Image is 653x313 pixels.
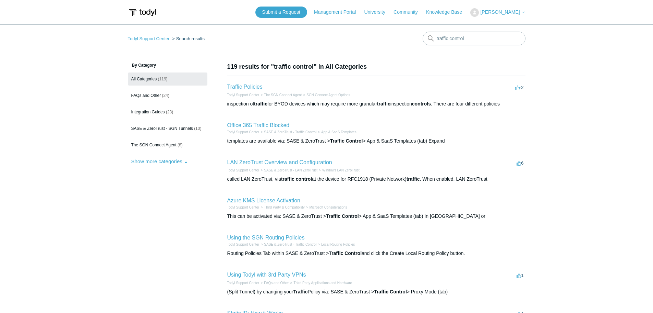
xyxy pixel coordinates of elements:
[517,273,523,278] span: 1
[517,160,523,166] span: 6
[470,8,525,17] button: [PERSON_NAME]
[264,243,316,246] a: SASE & ZeroTrust - Traffic Control
[259,168,317,173] li: SASE & ZeroTrust - LAN ZeroTrust
[227,205,259,210] li: Todyl Support Center
[264,93,302,97] a: The SGN Connect Agent
[321,130,356,134] a: App & SaaS Templates
[227,272,306,278] a: Using Todyl with 3rd Party VPNs
[227,168,259,172] a: Todyl Support Center
[194,126,201,131] span: (10)
[374,289,407,294] em: Traffic Control
[128,105,207,119] a: Integration Guides (23)
[407,176,420,182] em: traffic
[227,288,525,295] div: (Split Tunnel) by changing your Policy via: SASE & ZeroTrust > > Proxy Mode (tab)
[227,100,525,108] div: inspection of for BYOD devices which may require more granular inspection . There are four differ...
[264,168,317,172] a: SASE & ZeroTrust - LAN ZeroTrust
[255,7,307,18] a: Submit a Request
[128,89,207,102] a: FAQs and Other (24)
[227,122,290,128] a: Office 365 Traffic Blocked
[377,101,390,107] em: traffic
[227,93,259,97] a: Todyl Support Center
[330,138,363,144] em: Traffic Control
[254,101,267,107] em: traffic
[227,235,305,241] a: Using the SGN Routing Policies
[227,243,259,246] a: Todyl Support Center
[131,126,193,131] span: SASE & ZeroTrust - SGN Tunnels
[128,36,170,41] a: Todyl Support Center
[326,213,359,219] em: Traffic Control
[426,9,469,16] a: Knowledge Base
[289,280,352,286] li: Third Party Applications and Hardware
[227,281,259,285] a: Todyl Support Center
[227,130,259,134] a: Todyl Support Center
[480,9,520,15] span: [PERSON_NAME]
[264,205,304,209] a: Third Party & Compatibility
[259,130,316,135] li: SASE & ZeroTrust - Traffic Control
[259,280,289,286] li: FAQs and Other
[227,168,259,173] li: Todyl Support Center
[329,250,362,256] em: Traffic Control
[321,243,355,246] a: Local Routing Policies
[166,110,173,114] span: (23)
[227,242,259,247] li: Todyl Support Center
[302,92,350,98] li: SGN Connect Agent Options
[316,130,356,135] li: App & SaaS Templates
[259,242,316,247] li: SASE & ZeroTrust - Traffic Control
[227,130,259,135] li: Todyl Support Center
[316,242,355,247] li: Local Routing Policies
[128,155,192,168] button: Show more categories
[314,9,363,16] a: Management Portal
[293,289,308,294] em: Traffic
[227,159,332,165] a: LAN ZeroTrust Overview and Configuration
[227,280,259,286] li: Todyl Support Center
[128,36,171,41] li: Todyl Support Center
[264,130,316,134] a: SASE & ZeroTrust - Traffic Control
[305,205,347,210] li: Microsoft Considerations
[131,110,165,114] span: Integration Guides
[131,93,161,98] span: FAQs and Other
[128,6,157,19] img: Todyl Support Center Help Center home page
[227,84,263,90] a: Traffic Policies
[227,62,525,71] h1: 119 results for "traffic control" in All Categories
[162,93,169,98] span: (24)
[281,176,312,182] em: traffic control
[310,205,347,209] a: Microsoft Considerations
[423,32,525,45] input: Search
[227,198,300,203] a: Azure KMS License Activation
[227,250,525,257] div: Routing Policies Tab within SASE & ZeroTrust > and click the Create Local Routing Policy button.
[131,77,157,81] span: All Categories
[227,137,525,145] div: templates are available via: SASE & ZeroTrust > > App & SaaS Templates (tab) Expand
[227,92,259,98] li: Todyl Support Center
[131,143,177,147] span: The SGN Connect Agent
[394,9,425,16] a: Community
[178,143,183,147] span: (8)
[317,168,359,173] li: Windows LAN ZeroTrust
[264,281,289,285] a: FAQs and Other
[171,36,205,41] li: Search results
[227,205,259,209] a: Todyl Support Center
[128,62,207,68] h3: By Category
[412,101,431,107] em: controls
[259,205,304,210] li: Third Party & Compatibility
[259,92,302,98] li: The SGN Connect Agent
[158,77,168,81] span: (119)
[364,9,392,16] a: University
[128,138,207,152] a: The SGN Connect Agent (8)
[227,213,525,220] div: This can be activated via: SASE & ZeroTrust > > App & SaaS Templates (tab) In [GEOGRAPHIC_DATA] or
[128,72,207,86] a: All Categories (119)
[128,122,207,135] a: SASE & ZeroTrust - SGN Tunnels (10)
[322,168,360,172] a: Windows LAN ZeroTrust
[515,85,524,90] span: -2
[227,176,525,183] div: called LAN ZeroTrust, via at the device for RFC1918 (Private Network) . When enabled, LAN ZeroTrust
[306,93,350,97] a: SGN Connect Agent Options
[293,281,352,285] a: Third Party Applications and Hardware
